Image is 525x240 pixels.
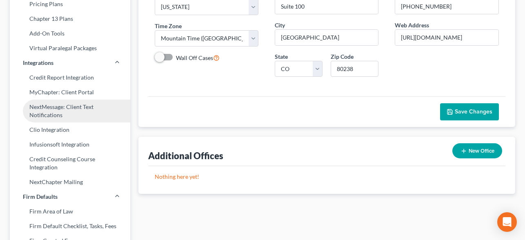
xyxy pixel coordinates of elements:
span: Firm Defaults [23,193,58,201]
a: NextChapter Mailing [10,175,130,189]
a: Integrations [10,56,130,70]
label: Time Zone [155,22,182,30]
input: XXXXX [331,61,378,77]
a: Virtual Paralegal Packages [10,41,130,56]
a: Add-On Tools [10,26,130,41]
a: Infusionsoft Integration [10,137,130,152]
label: City [275,21,285,29]
a: Clio Integration [10,122,130,137]
label: Web Address [395,21,429,29]
button: New Office [452,143,502,158]
a: Firm Area of Law [10,204,130,219]
label: Zip Code [331,52,354,61]
a: Firm Defaults [10,189,130,204]
span: Save Changes [455,108,492,115]
input: Enter web address.... [395,30,498,45]
div: Open Intercom Messenger [497,212,517,232]
p: Nothing here yet! [155,173,499,181]
div: Additional Offices [148,150,223,162]
a: Firm Default Checklist, Tasks, Fees [10,219,130,233]
span: Integrations [23,59,53,67]
input: Enter city... [275,30,378,45]
button: Save Changes [440,103,499,120]
a: NextMessage: Client Text Notifications [10,100,130,122]
a: MyChapter: Client Portal [10,85,130,100]
span: Wall Off Cases [176,54,213,61]
a: Chapter 13 Plans [10,11,130,26]
a: Credit Counseling Course Integration [10,152,130,175]
a: Credit Report Integration [10,70,130,85]
label: State [275,52,288,61]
